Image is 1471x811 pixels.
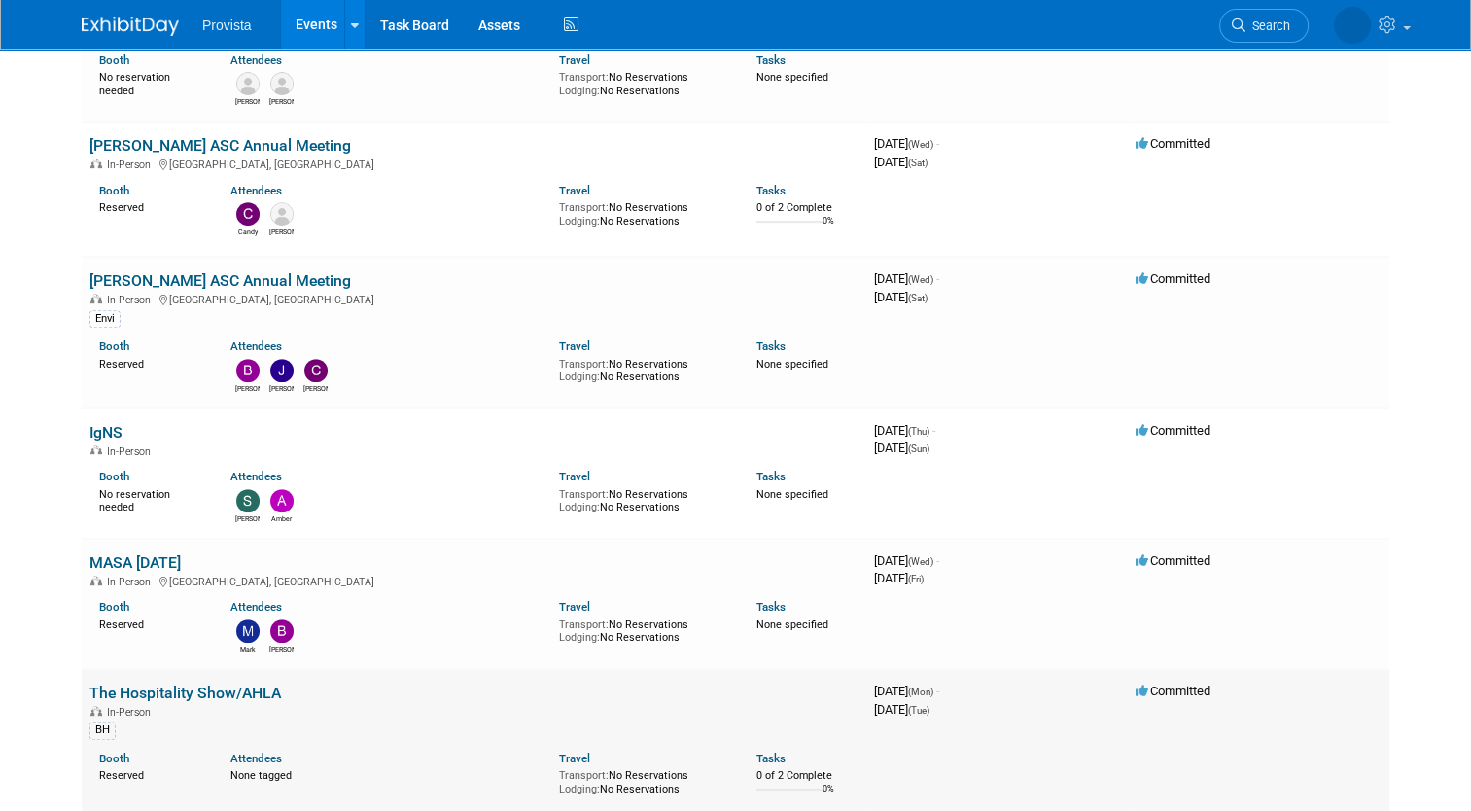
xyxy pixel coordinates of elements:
[874,136,939,151] span: [DATE]
[89,722,116,739] div: BH
[908,158,928,168] span: (Sat)
[756,53,786,67] a: Tasks
[936,684,939,698] span: -
[756,470,786,483] a: Tasks
[230,339,282,353] a: Attendees
[230,600,282,614] a: Attendees
[936,136,939,151] span: -
[908,443,929,454] span: (Sun)
[99,752,129,765] a: Booth
[235,512,260,524] div: Stephanie Miller
[89,291,858,306] div: [GEOGRAPHIC_DATA], [GEOGRAPHIC_DATA]
[270,202,294,226] img: Rayna Frisby
[90,706,102,716] img: In-Person Event
[99,67,201,97] div: No reservation needed
[107,445,157,458] span: In-Person
[559,201,609,214] span: Transport:
[756,618,828,631] span: None specified
[756,752,786,765] a: Tasks
[90,159,102,168] img: In-Person Event
[270,359,294,382] img: Jeff Lawrence
[230,470,282,483] a: Attendees
[89,310,121,328] div: Envi
[559,783,600,795] span: Lodging:
[559,354,727,384] div: No Reservations No Reservations
[236,202,260,226] img: Candy Price
[99,615,201,632] div: Reserved
[202,18,252,33] span: Provista
[908,274,933,285] span: (Wed)
[559,501,600,513] span: Lodging:
[559,370,600,383] span: Lodging:
[107,576,157,588] span: In-Person
[99,197,201,215] div: Reserved
[559,67,727,97] div: No Reservations No Reservations
[559,53,590,67] a: Travel
[756,488,828,501] span: None specified
[874,702,929,717] span: [DATE]
[559,615,727,645] div: No Reservations No Reservations
[89,573,858,588] div: [GEOGRAPHIC_DATA], [GEOGRAPHIC_DATA]
[1219,9,1309,43] a: Search
[756,339,786,353] a: Tasks
[82,17,179,36] img: ExhibitDay
[99,354,201,371] div: Reserved
[99,53,129,67] a: Booth
[89,136,351,155] a: [PERSON_NAME] ASC Annual Meeting
[90,294,102,303] img: In-Person Event
[559,618,609,631] span: Transport:
[89,156,858,171] div: [GEOGRAPHIC_DATA], [GEOGRAPHIC_DATA]
[99,765,201,783] div: Reserved
[756,71,828,84] span: None specified
[99,484,201,514] div: No reservation needed
[89,423,123,441] a: IgNS
[559,339,590,353] a: Travel
[908,574,924,584] span: (Fri)
[90,576,102,585] img: In-Person Event
[269,226,294,237] div: Rayna Frisby
[559,631,600,644] span: Lodging:
[823,216,834,242] td: 0%
[230,53,282,67] a: Attendees
[908,293,928,303] span: (Sat)
[235,226,260,237] div: Candy Price
[236,619,260,643] img: Mark Maki
[107,159,157,171] span: In-Person
[559,85,600,97] span: Lodging:
[236,359,260,382] img: Beth Chan
[270,72,294,95] img: Dean Dennerline
[756,184,786,197] a: Tasks
[874,571,924,585] span: [DATE]
[559,215,600,228] span: Lodging:
[936,553,939,568] span: -
[99,600,129,614] a: Booth
[269,512,294,524] div: Amber Barron
[270,489,294,512] img: Amber Barron
[99,184,129,197] a: Booth
[908,687,933,697] span: (Mon)
[874,684,939,698] span: [DATE]
[874,553,939,568] span: [DATE]
[559,358,609,370] span: Transport:
[1136,684,1210,698] span: Committed
[559,765,727,795] div: No Reservations No Reservations
[304,359,328,382] img: Clifford Parker
[230,765,544,783] div: None tagged
[89,553,181,572] a: MASA [DATE]
[230,752,282,765] a: Attendees
[1245,18,1290,33] span: Search
[874,423,935,438] span: [DATE]
[269,643,294,654] div: Beth Chan
[908,139,933,150] span: (Wed)
[270,619,294,643] img: Beth Chan
[559,71,609,84] span: Transport:
[1136,553,1210,568] span: Committed
[559,488,609,501] span: Transport:
[559,769,609,782] span: Transport:
[936,271,939,286] span: -
[107,706,157,719] span: In-Person
[99,470,129,483] a: Booth
[235,643,260,654] div: Mark Maki
[756,358,828,370] span: None specified
[235,95,260,107] div: Ashley Grossman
